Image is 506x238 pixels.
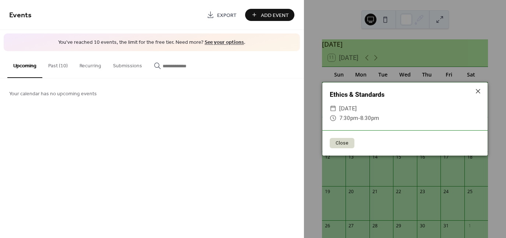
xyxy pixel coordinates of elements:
[201,9,242,21] a: Export
[339,115,358,121] span: 7:30pm
[360,115,379,121] span: 8:30pm
[217,11,237,19] span: Export
[107,51,148,77] button: Submissions
[9,90,97,97] span: Your calendar has no upcoming events
[205,38,244,47] a: See your options
[42,51,74,77] button: Past (10)
[7,51,42,78] button: Upcoming
[358,115,360,121] span: -
[330,104,336,113] div: ​
[339,104,357,113] span: [DATE]
[322,90,488,99] div: Ethics & Standards
[11,39,293,46] span: You've reached 10 events, the limit for the free tier. Need more? .
[330,113,336,123] div: ​
[330,138,354,148] button: Close
[74,51,107,77] button: Recurring
[9,8,32,22] span: Events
